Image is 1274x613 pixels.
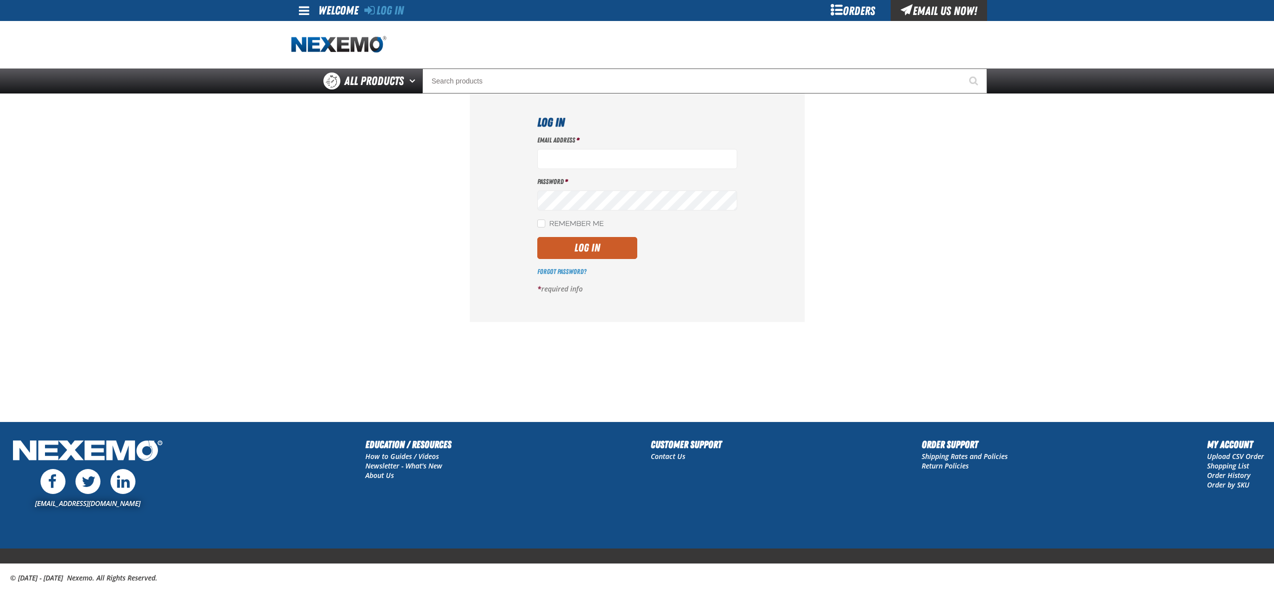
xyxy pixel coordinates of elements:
a: About Us [365,470,394,480]
input: Search [422,68,987,93]
button: Log In [537,237,637,259]
input: Remember Me [537,219,545,227]
a: Shipping Rates and Policies [922,451,1008,461]
label: Email Address [537,135,737,145]
a: Contact Us [651,451,685,461]
a: Forgot Password? [537,267,586,275]
h2: Order Support [922,437,1008,452]
label: Remember Me [537,219,604,229]
button: Start Searching [962,68,987,93]
h1: Log In [537,113,737,131]
img: Nexemo logo [291,36,386,53]
a: Order History [1207,470,1251,480]
span: All Products [344,72,404,90]
a: Upload CSV Order [1207,451,1264,461]
h2: My Account [1207,437,1264,452]
button: Open All Products pages [406,68,422,93]
a: Order by SKU [1207,480,1250,489]
a: How to Guides / Videos [365,451,439,461]
a: Home [291,36,386,53]
p: required info [537,284,737,294]
a: Log In [364,3,404,17]
label: Password [537,177,737,186]
img: Nexemo Logo [10,437,165,466]
h2: Education / Resources [365,437,451,452]
h2: Customer Support [651,437,722,452]
a: Return Policies [922,461,969,470]
a: Shopping List [1207,461,1249,470]
a: Newsletter - What's New [365,461,442,470]
a: [EMAIL_ADDRESS][DOMAIN_NAME] [35,498,140,508]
